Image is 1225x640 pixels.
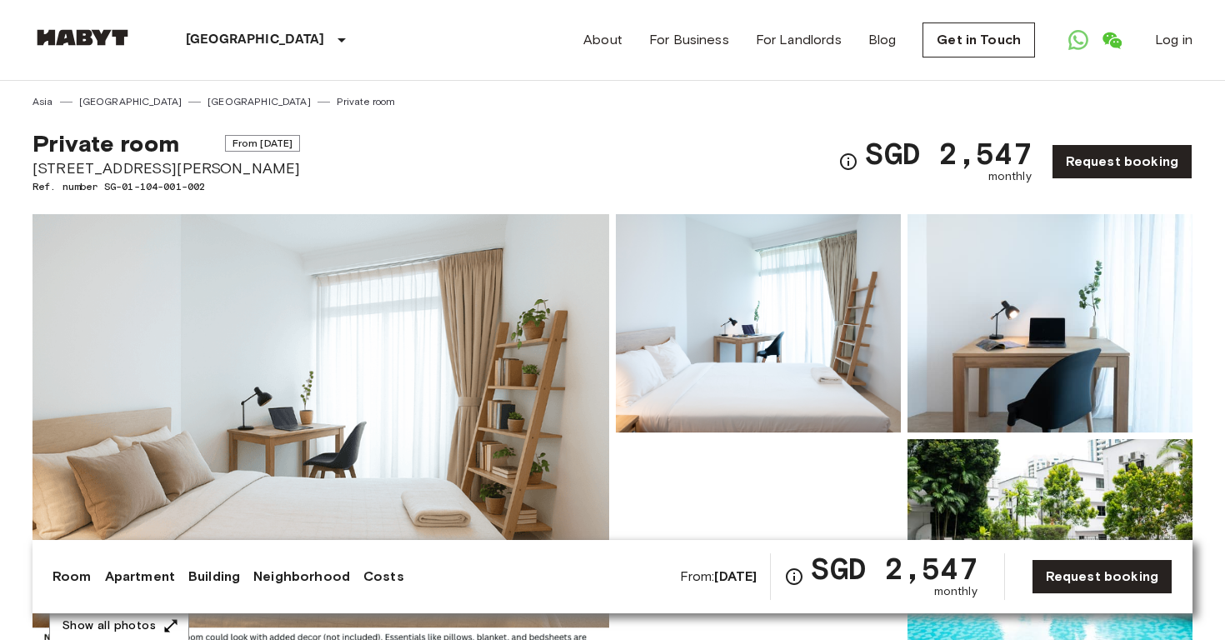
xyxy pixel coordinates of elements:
a: Costs [363,567,404,587]
a: [GEOGRAPHIC_DATA] [79,94,182,109]
a: Blog [868,30,897,50]
img: Picture of unit SG-01-104-001-002 [907,214,1192,432]
a: Building [188,567,240,587]
b: [DATE] [714,568,757,584]
a: For Business [649,30,729,50]
a: For Landlords [756,30,842,50]
a: Room [52,567,92,587]
a: Log in [1155,30,1192,50]
span: SGD 2,547 [865,138,1031,168]
img: Habyt [32,29,132,46]
svg: Check cost overview for full price breakdown. Please note that discounts apply to new joiners onl... [784,567,804,587]
svg: Check cost overview for full price breakdown. Please note that discounts apply to new joiners onl... [838,152,858,172]
a: Asia [32,94,53,109]
span: monthly [988,168,1032,185]
p: [GEOGRAPHIC_DATA] [186,30,325,50]
span: From [DATE] [225,135,301,152]
span: From: [680,567,757,586]
a: Open WeChat [1095,23,1128,57]
span: Private room [32,129,179,157]
a: About [583,30,622,50]
span: Ref. number SG-01-104-001-002 [32,179,300,194]
a: Private room [337,94,396,109]
a: Open WhatsApp [1062,23,1095,57]
span: [STREET_ADDRESS][PERSON_NAME] [32,157,300,179]
a: Request booking [1052,144,1192,179]
a: Neighborhood [253,567,350,587]
span: monthly [934,583,977,600]
a: Apartment [105,567,175,587]
a: Request booking [1032,559,1172,594]
span: SGD 2,547 [811,553,977,583]
a: [GEOGRAPHIC_DATA] [207,94,311,109]
a: Get in Touch [922,22,1035,57]
img: Picture of unit SG-01-104-001-002 [616,214,901,432]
